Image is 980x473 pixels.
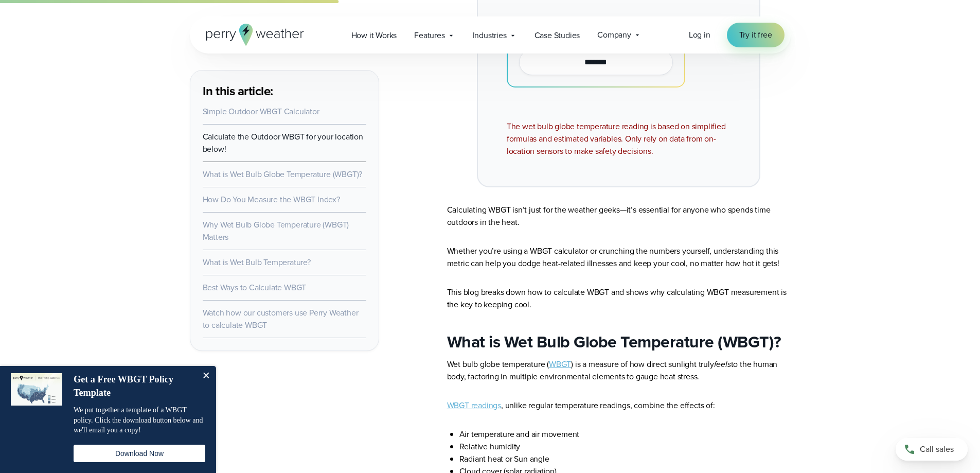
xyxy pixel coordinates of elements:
a: Why Wet Bulb Globe Temperature (WBGT) Matters [203,219,349,243]
a: Best Ways to Calculate WBGT [203,282,307,293]
p: Calculating WBGT isn’t just for the weather geeks—it’s essential for anyone who spends time outdo... [447,204,791,229]
a: Call sales [896,438,968,461]
button: Close [195,366,216,387]
a: Case Studies [526,25,589,46]
span: Call sales [920,443,954,456]
p: This blog breaks down how to calculate WBGT and shows why calculating WBGT measurement is the key... [447,286,791,311]
a: How it Works [343,25,406,46]
p: , unlike regular temperature readings, combine the effects of: [447,399,791,412]
a: What is Wet Bulb Temperature? [203,256,311,268]
span: Case Studies [534,29,580,42]
li: Relative humidity [459,441,791,453]
li: Air temperature and air movement [459,428,791,441]
a: Try it free [727,23,785,47]
button: Download Now [74,445,205,462]
h4: Get a Free WBGT Policy Template [74,373,194,399]
a: Log in [689,29,710,41]
a: WBGT readings [447,399,501,411]
a: Simple Outdoor WBGT Calculator [203,106,319,117]
p: We put together a template of a WBGT policy. Click the download button below and we'll email you ... [74,405,205,435]
a: How Do You Measure the WBGT Index? [203,194,340,205]
img: dialog featured image [11,373,62,406]
strong: What is Wet Bulb Globe Temperature (WBGT)? [447,329,781,354]
li: Radiant heat or Sun angle [459,453,791,465]
p: Whether you’re using a WBGT calculator or crunching the numbers yourself, understanding this metr... [447,245,791,270]
a: What is Wet Bulb Globe Temperature (WBGT)? [203,168,363,180]
div: The wet bulb globe temperature reading is based on simplified formulas and estimated variables. O... [507,120,730,157]
span: How it Works [351,29,397,42]
h3: In this article: [203,83,366,99]
a: Calculate the Outdoor WBGT for your location below! [203,131,363,155]
span: Company [597,29,631,41]
a: Watch how our customers use Perry Weather to calculate WBGT [203,307,359,331]
span: Features [414,29,444,42]
span: Try it free [739,29,772,41]
span: Industries [473,29,507,42]
p: Wet bulb globe temperature ( ) is a measure of how direct sunlight truly to the human body, facto... [447,358,791,383]
a: WBGT [549,358,571,370]
em: feels [714,358,731,370]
